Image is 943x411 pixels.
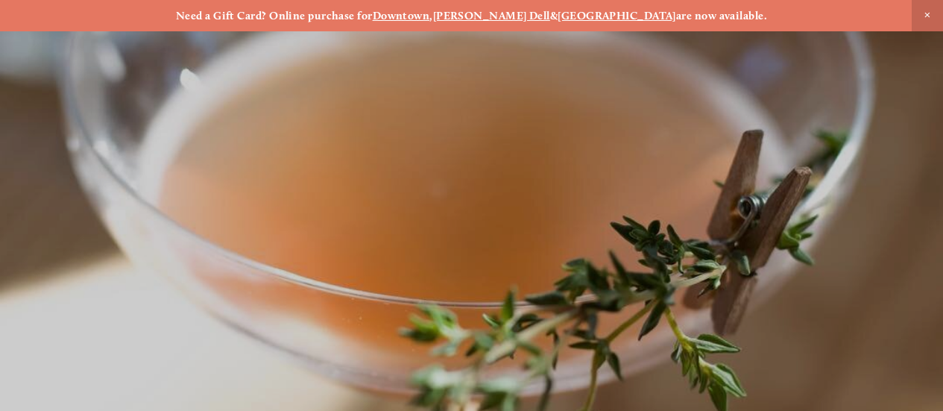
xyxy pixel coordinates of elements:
[373,9,430,22] a: Downtown
[433,9,550,22] a: [PERSON_NAME] Dell
[176,9,373,22] strong: Need a Gift Card? Online purchase for
[550,9,558,22] strong: &
[429,9,432,22] strong: ,
[558,9,676,22] a: [GEOGRAPHIC_DATA]
[676,9,767,22] strong: are now available.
